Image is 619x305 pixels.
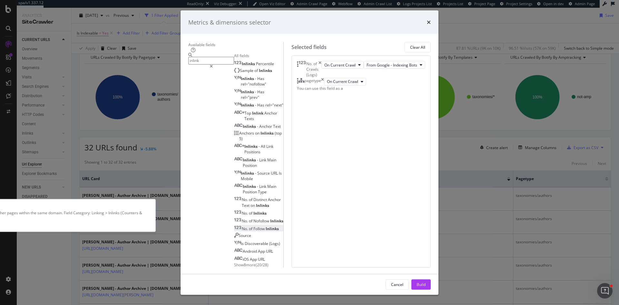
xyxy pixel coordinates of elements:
[255,76,257,81] span: -
[240,67,254,73] span: Sample
[241,76,255,81] span: Inlinks
[234,53,283,58] div: All fields
[241,102,255,108] span: Inlinks
[253,226,266,231] span: Follow
[386,279,409,290] button: Cancel
[239,130,255,136] span: Anchors
[259,144,261,149] span: -
[249,197,253,202] span: of
[257,89,264,95] span: Has
[245,241,269,246] span: Discoverable
[188,42,283,47] div: Available fields
[257,170,271,176] span: Source
[319,61,321,77] div: times
[181,10,438,295] div: modal
[321,77,324,85] div: times
[256,202,269,208] span: Inlinks
[327,79,358,84] span: On Current Crawl
[241,81,266,87] span: rel="nofollow"
[410,44,425,50] div: Clear All
[279,170,282,176] span: Is
[257,102,265,108] span: Has
[255,170,257,176] span: -
[254,67,259,73] span: of
[241,89,255,95] span: Inlinks
[264,110,277,116] span: Anchor
[391,281,403,287] div: Cancel
[243,184,257,189] span: Inlinks
[265,102,283,108] span: rel="next"
[256,262,269,267] span: ( 20 / 28 )
[249,210,253,216] span: of
[239,136,243,141] span: 5)
[324,77,366,85] button: On Current Crawl
[258,249,266,254] span: App
[597,283,613,299] iframe: Intercom live chat
[188,18,271,26] div: Metrics & dimensions selector
[243,123,257,129] span: Inlinks
[242,210,249,216] span: No.
[417,281,426,287] div: Build
[244,144,259,149] span: Inlinks
[241,95,259,100] span: rel="prev"
[427,18,431,26] div: times
[243,189,258,195] span: Position
[267,157,276,162] span: Main
[297,85,425,91] div: You can use this field as a
[257,184,259,189] span: -
[249,218,253,223] span: of
[266,226,279,231] span: Inlinks
[257,76,264,81] span: Has
[270,218,283,223] span: Inlinks
[275,130,282,136] span: (top
[306,61,319,77] div: No. of Crawls (Logs)
[258,256,265,262] span: URL
[241,176,253,181] span: Mobile
[243,256,250,262] span: iOS
[259,157,267,162] span: Link
[297,77,425,85] div: pagetypetimesOn Current Crawl
[253,197,268,202] span: Distinct
[304,77,321,85] div: pagetype
[253,210,267,216] span: Inlinks
[241,170,255,176] span: Inlinks
[259,67,272,73] span: Inlinks
[405,42,431,52] button: Clear All
[364,61,425,69] button: From Google - Indexing Bots
[242,197,249,202] span: No.
[273,123,281,129] span: Text
[249,226,253,231] span: of
[321,61,364,69] button: On Current Crawl
[367,62,417,67] span: From Google - Indexing Bots
[258,189,267,195] span: Type
[269,241,280,246] span: (Logs)
[266,144,273,149] span: Link
[271,170,279,176] span: URL
[266,249,273,254] span: URL
[242,226,249,231] span: No.
[250,256,258,262] span: App
[243,249,258,254] span: Android
[291,43,327,51] div: Selected fields
[243,157,257,162] span: Inlinks
[253,218,270,223] span: Nofollow
[255,102,257,108] span: -
[244,116,254,121] span: Texts
[255,89,257,95] span: -
[242,218,249,223] span: No.
[324,62,356,67] span: On Current Crawl
[256,61,274,66] span: Percentile
[244,110,252,116] span: Top
[259,184,267,189] span: Link
[259,123,273,129] span: Anchor
[242,61,256,66] span: Inlinks
[261,144,266,149] span: All
[243,162,257,168] span: Position
[257,157,259,162] span: -
[260,130,275,136] span: Inlinks
[242,202,251,208] span: Text
[255,130,260,136] span: on
[251,202,256,208] span: on
[244,149,260,155] span: Positions
[267,184,276,189] span: Main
